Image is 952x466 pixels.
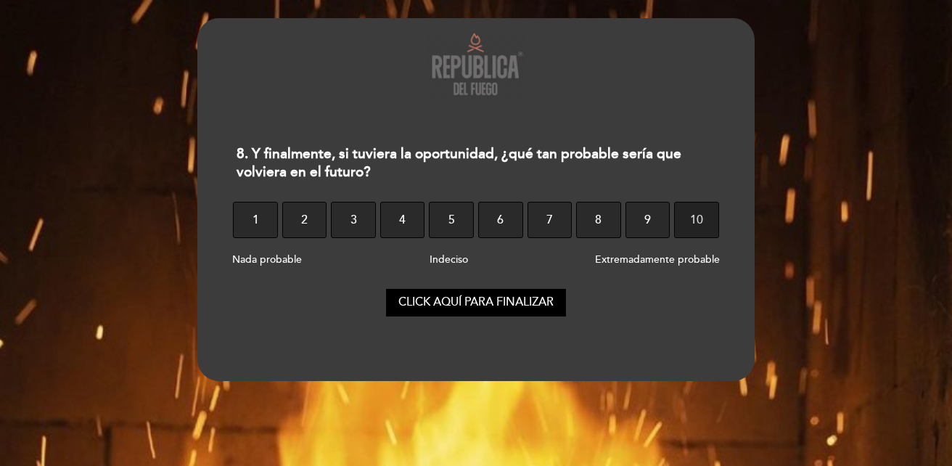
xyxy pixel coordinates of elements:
div: 8. Y finalmente, si tuviera la oportunidad, ¿qué tan probable sería que volviera en el futuro? [225,136,726,190]
span: Extremadamente probable [595,253,720,266]
span: 6 [497,200,504,240]
button: 7 [528,202,573,238]
button: 3 [331,202,376,238]
span: Nada probable [232,253,302,266]
button: 4 [380,202,425,238]
button: 5 [429,202,474,238]
img: header_1689371782.png [425,33,527,99]
button: 6 [478,202,523,238]
span: 7 [546,200,553,240]
span: 4 [399,200,406,240]
span: 3 [350,200,357,240]
button: 10 [674,202,719,238]
button: 2 [282,202,327,238]
span: Indeciso [430,253,468,266]
span: 9 [644,200,651,240]
span: 2 [301,200,308,240]
span: 1 [253,200,259,240]
button: 9 [625,202,670,238]
button: Click aquí para finalizar [386,289,566,316]
span: 10 [690,200,703,240]
button: 1 [233,202,278,238]
span: 5 [448,200,455,240]
button: 8 [576,202,621,238]
span: 8 [595,200,602,240]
